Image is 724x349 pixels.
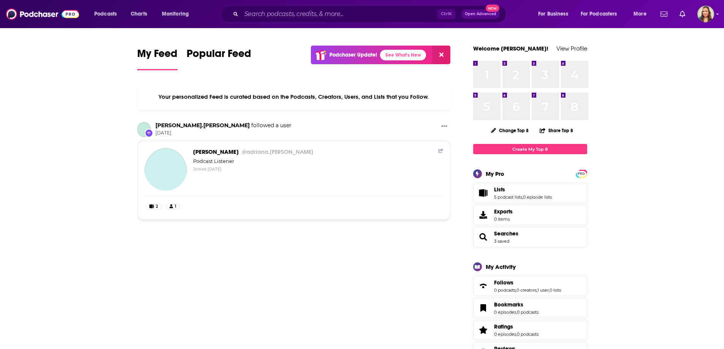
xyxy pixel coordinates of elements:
span: Open Advanced [465,12,496,16]
a: 5 podcast lists [494,194,522,200]
a: michelle.weinfurt [137,122,151,137]
span: Podcasts [94,9,117,19]
a: 1 [166,204,180,210]
span: , [537,287,537,293]
a: Lists [476,188,491,198]
button: Show profile menu [697,6,714,22]
span: Bookmarks [494,301,523,308]
button: Open AdvancedNew [461,9,500,19]
a: Show notifications dropdown [676,8,688,21]
span: Logged in as adriana.guzman [697,6,714,22]
a: View Profile [556,45,587,52]
button: open menu [576,8,628,20]
span: Ratings [473,320,587,340]
a: 0 episodes [494,332,516,337]
div: Your personalized Feed is curated based on the Podcasts, Creators, Users, and Lists that you Follow. [137,84,451,110]
p: Podchaser Update! [330,52,377,58]
span: , [516,310,517,315]
a: 0 podcasts [517,332,539,337]
span: Follows [473,276,587,296]
div: My Activity [486,263,516,270]
span: Lists [473,183,587,203]
span: Popular Feed [187,47,251,65]
a: Searches [476,232,491,242]
span: For Podcasters [581,9,617,19]
span: Monitoring [162,9,189,19]
a: 3 saved [494,238,509,244]
a: See What's New [380,50,426,60]
a: Exports [473,205,587,225]
a: 1 user [537,287,549,293]
img: User Profile [697,6,714,22]
span: @adriana.[PERSON_NAME] [242,148,313,155]
button: Show More Button [438,122,450,131]
a: 0 lists [550,287,561,293]
a: 2 [146,204,162,210]
div: My Pro [486,170,504,177]
a: 0 podcasts [494,287,516,293]
span: Lists [494,186,505,193]
span: 1 [175,203,176,210]
input: Search podcasts, credits, & more... [241,8,437,20]
button: Change Top 8 [486,126,534,135]
a: Ratings [494,323,539,330]
a: 0 podcasts [517,310,539,315]
button: open menu [533,8,578,20]
a: Searches [494,230,518,237]
a: Create My Top 8 [473,144,587,154]
span: Exports [494,208,513,215]
a: Share Button [438,148,444,154]
a: Bookmarks [494,301,539,308]
a: Adriana Guzman [144,148,187,191]
button: Share Top 8 [539,123,573,138]
span: , [516,287,516,293]
span: New [486,5,499,12]
span: Exports [476,210,491,220]
div: Search podcasts, credits, & more... [228,5,513,23]
a: michelle.weinfurt [155,122,250,129]
a: Adriana Guzman [193,148,313,155]
span: , [516,332,517,337]
button: open menu [628,8,656,20]
span: PRO [577,171,586,177]
a: 0 creators [516,287,537,293]
a: Adriana Guzman [144,148,187,197]
a: Popular Feed [187,47,251,70]
a: Follows [476,281,491,291]
h3: a user [155,122,292,129]
span: followed [251,122,274,129]
button: open menu [157,8,199,20]
span: Ctrl K [437,9,455,19]
a: Bookmarks [476,303,491,313]
a: Welcome [PERSON_NAME]! [473,45,548,52]
span: Searches [473,227,587,247]
a: Lists [494,186,552,193]
button: open menu [89,8,127,20]
a: Show notifications dropdown [657,8,670,21]
span: , [549,287,550,293]
a: 0 episode lists [523,194,552,200]
span: For Business [538,9,568,19]
a: 0 episodes [494,310,516,315]
span: Follows [494,279,513,286]
span: [PERSON_NAME] [193,148,313,155]
span: 0 items [494,216,513,222]
a: Charts [126,8,152,20]
img: Podchaser - Follow, Share and Rate Podcasts [6,7,79,21]
a: My Feed [137,47,177,70]
span: , [522,194,523,200]
span: Charts [131,9,147,19]
span: [DATE] [155,130,292,136]
span: Bookmarks [473,298,587,318]
a: Ratings [476,325,491,335]
div: New Follow [145,129,153,137]
a: Follows [494,279,561,286]
div: Joined [DATE] [193,167,444,172]
span: 2 [156,203,158,210]
span: Ratings [494,323,513,330]
span: My Feed [137,47,177,65]
div: Podcast Listener [193,158,444,165]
